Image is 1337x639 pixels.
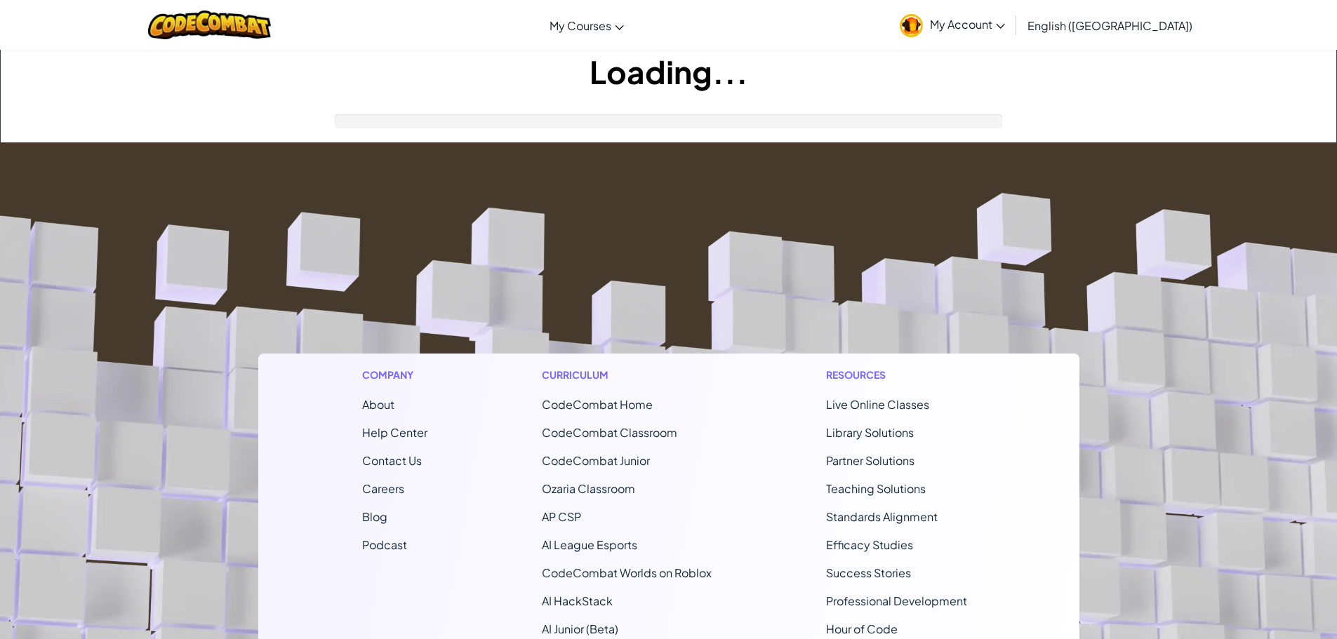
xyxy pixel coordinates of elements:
[826,593,967,608] a: Professional Development
[826,425,914,440] a: Library Solutions
[930,17,1005,32] span: My Account
[893,3,1012,47] a: My Account
[550,18,611,33] span: My Courses
[826,453,914,468] a: Partner Solutions
[826,368,976,382] h1: Resources
[542,481,635,496] a: Ozaria Classroom
[542,537,637,552] a: AI League Esports
[362,509,387,524] a: Blog
[826,537,913,552] a: Efficacy Studies
[900,14,923,37] img: avatar
[362,537,407,552] a: Podcast
[543,6,631,44] a: My Courses
[542,453,650,468] a: CodeCombat Junior
[1027,18,1192,33] span: English ([GEOGRAPHIC_DATA])
[826,481,926,496] a: Teaching Solutions
[826,565,911,580] a: Success Stories
[1,50,1336,93] h1: Loading...
[362,481,404,496] a: Careers
[362,425,427,440] a: Help Center
[362,397,394,412] a: About
[542,509,581,524] a: AP CSP
[542,621,618,636] a: AI Junior (Beta)
[362,453,422,468] span: Contact Us
[542,397,653,412] span: CodeCombat Home
[362,368,427,382] h1: Company
[542,425,677,440] a: CodeCombat Classroom
[826,621,898,636] a: Hour of Code
[542,565,712,580] a: CodeCombat Worlds on Roblox
[1020,6,1199,44] a: English ([GEOGRAPHIC_DATA])
[826,397,929,412] a: Live Online Classes
[148,11,271,39] img: CodeCombat logo
[542,593,613,608] a: AI HackStack
[826,509,938,524] a: Standards Alignment
[542,368,712,382] h1: Curriculum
